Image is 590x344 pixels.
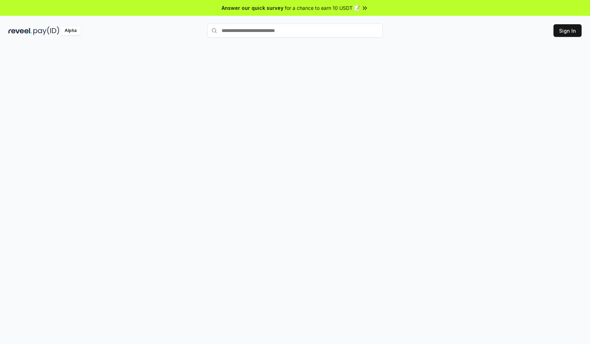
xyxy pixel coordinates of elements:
[33,26,59,35] img: pay_id
[61,26,80,35] div: Alpha
[285,4,360,12] span: for a chance to earn 10 USDT 📝
[222,4,283,12] span: Answer our quick survey
[553,24,582,37] button: Sign In
[8,26,32,35] img: reveel_dark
